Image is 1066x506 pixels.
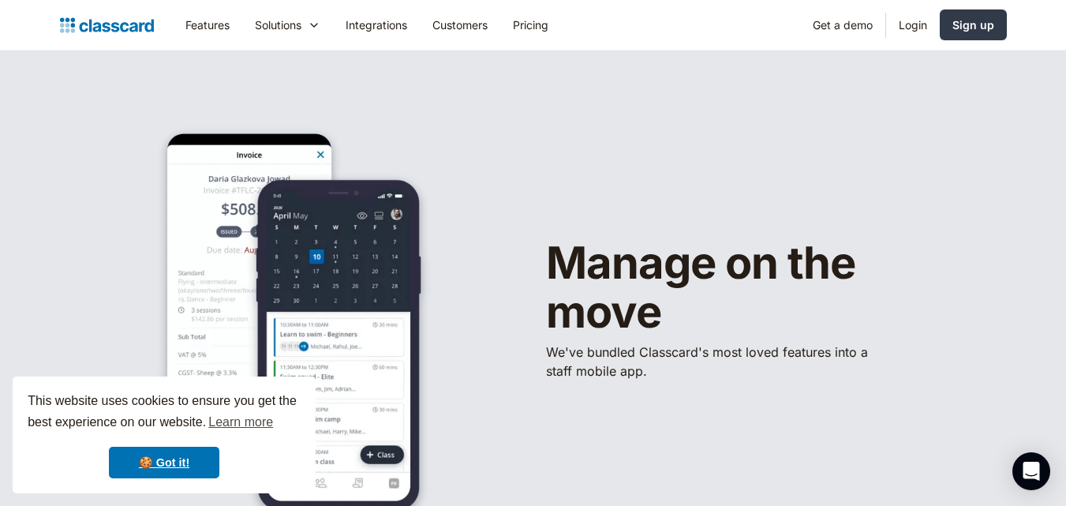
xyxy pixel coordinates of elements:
[952,17,994,33] div: Sign up
[13,377,316,493] div: cookieconsent
[940,9,1007,40] a: Sign up
[420,7,500,43] a: Customers
[333,7,420,43] a: Integrations
[206,410,275,434] a: learn more about cookies
[546,239,956,336] h1: Manage on the move
[255,17,301,33] div: Solutions
[109,447,219,478] a: dismiss cookie message
[60,14,154,36] a: Logo
[173,7,242,43] a: Features
[800,7,885,43] a: Get a demo
[500,7,561,43] a: Pricing
[1012,452,1050,490] div: Open Intercom Messenger
[28,392,301,434] span: This website uses cookies to ensure you get the best experience on our website.
[546,343,877,380] p: We've bundled ​Classcard's most loved features into a staff mobile app.
[242,7,333,43] div: Solutions
[886,7,940,43] a: Login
